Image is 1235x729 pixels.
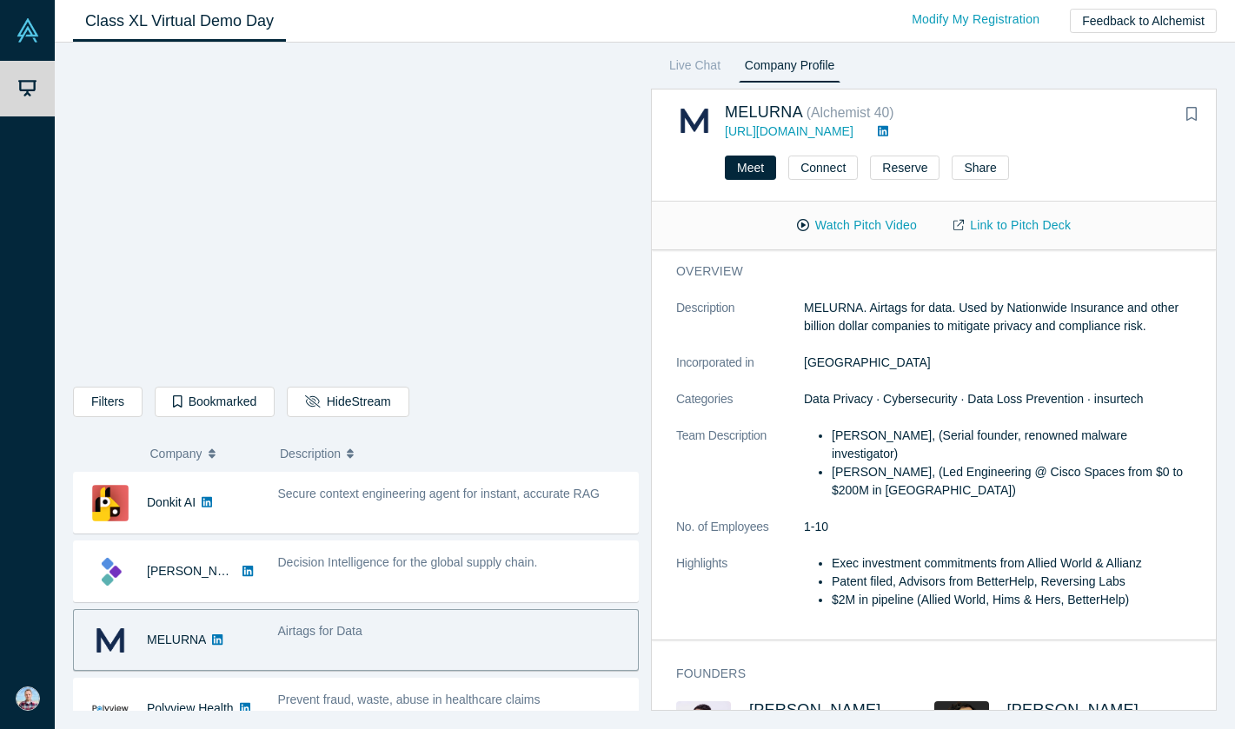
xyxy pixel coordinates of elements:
[832,427,1192,463] li: [PERSON_NAME], (Serial founder, renowned malware investigator)
[832,591,1192,609] li: $2M in pipeline (Allied World, Hims & Hers, BetterHelp)
[92,691,129,727] img: Polyview Health's Logo
[725,156,776,180] button: Meet
[832,554,1192,573] li: Exec investment commitments from Allied World & Allianz
[147,633,206,646] a: MELURNA
[280,435,627,472] button: Description
[73,387,143,417] button: Filters
[804,518,1192,536] dd: 1-10
[676,427,804,518] dt: Team Description
[676,554,804,627] dt: Highlights
[147,495,196,509] a: Donkit AI
[870,156,940,180] button: Reserve
[804,354,1192,372] dd: [GEOGRAPHIC_DATA]
[804,299,1192,335] p: MELURNA. Airtags for data. Used by Nationwide Insurance and other billion dollar companies to mit...
[147,564,247,578] a: [PERSON_NAME]
[676,518,804,554] dt: No. of Employees
[807,105,894,120] small: ( Alchemist 40 )
[832,463,1192,500] li: [PERSON_NAME], (Led Engineering @ Cisco Spaces from $0 to $200M in [GEOGRAPHIC_DATA])
[952,156,1008,180] button: Share
[725,103,803,121] a: MELURNA
[739,55,840,83] a: Company Profile
[92,553,129,590] img: Kimaru AI's Logo
[804,392,1144,406] span: Data Privacy · Cybersecurity · Data Loss Prevention · insurtech
[74,56,638,374] iframe: Alchemist Class XL Demo Day: Vault
[676,665,1167,683] h3: Founders
[663,55,727,83] a: Live Chat
[1070,9,1217,33] button: Feedback to Alchemist
[150,435,203,472] span: Company
[676,262,1167,281] h3: overview
[16,686,40,711] img: Noah Sochet's Account
[280,435,341,472] span: Description
[287,387,408,417] button: HideStream
[676,390,804,427] dt: Categories
[676,299,804,354] dt: Description
[278,624,362,638] span: Airtags for Data
[155,387,275,417] button: Bookmarked
[1007,701,1139,719] a: [PERSON_NAME]
[676,354,804,390] dt: Incorporated in
[278,487,600,500] span: Secure context engineering agent for instant, accurate RAG
[147,701,234,715] a: Polyview Health
[1179,103,1204,127] button: Bookmark
[278,555,538,569] span: Decision Intelligence for the global supply chain.
[278,693,541,706] span: Prevent fraud, waste, abuse in healthcare claims
[150,435,262,472] button: Company
[893,4,1058,35] a: Modify My Registration
[92,622,129,659] img: MELURNA's Logo
[935,210,1089,241] a: Link to Pitch Deck
[73,1,286,42] a: Class XL Virtual Demo Day
[676,103,713,139] img: MELURNA's Logo
[16,18,40,43] img: Alchemist Vault Logo
[779,210,935,241] button: Watch Pitch Video
[725,124,853,138] a: [URL][DOMAIN_NAME]
[832,573,1192,591] li: Patent filed, Advisors from BetterHelp, Reversing Labs
[92,485,129,521] img: Donkit AI's Logo
[788,156,858,180] button: Connect
[749,701,881,719] a: [PERSON_NAME]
